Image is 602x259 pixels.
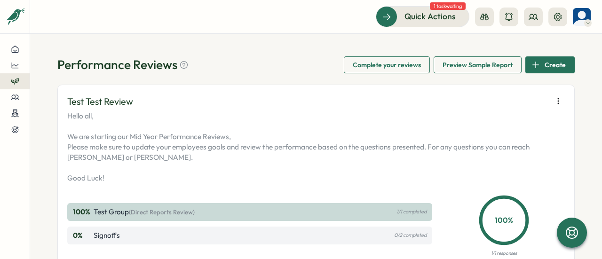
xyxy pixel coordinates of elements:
button: Preview Sample Report [434,56,522,73]
span: Preview Sample Report [443,57,513,73]
span: Quick Actions [404,10,456,23]
p: 0/2 completed [394,232,427,238]
span: Create [545,57,566,73]
button: Quick Actions [376,6,469,27]
p: 100 % [481,214,527,226]
p: 1/1 completed [396,209,427,215]
p: Test Test Review [67,94,133,109]
span: 1 task waiting [430,2,466,10]
p: 100 % [73,207,92,217]
p: Signoffs [94,230,120,241]
p: 0 % [73,230,92,241]
h1: Performance Reviews [57,56,189,73]
img: Hanny Nachshon [573,8,591,26]
p: 1/1 responses [491,250,517,257]
p: Hello all, We are starting our Mid Year Performance Reviews, Please make sure to update your empl... [67,111,565,183]
p: Test Group [94,207,195,217]
button: Create [525,56,575,73]
button: Complete your reviews [344,56,430,73]
span: Complete your reviews [353,57,421,73]
span: (Direct Reports Review) [129,208,195,216]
